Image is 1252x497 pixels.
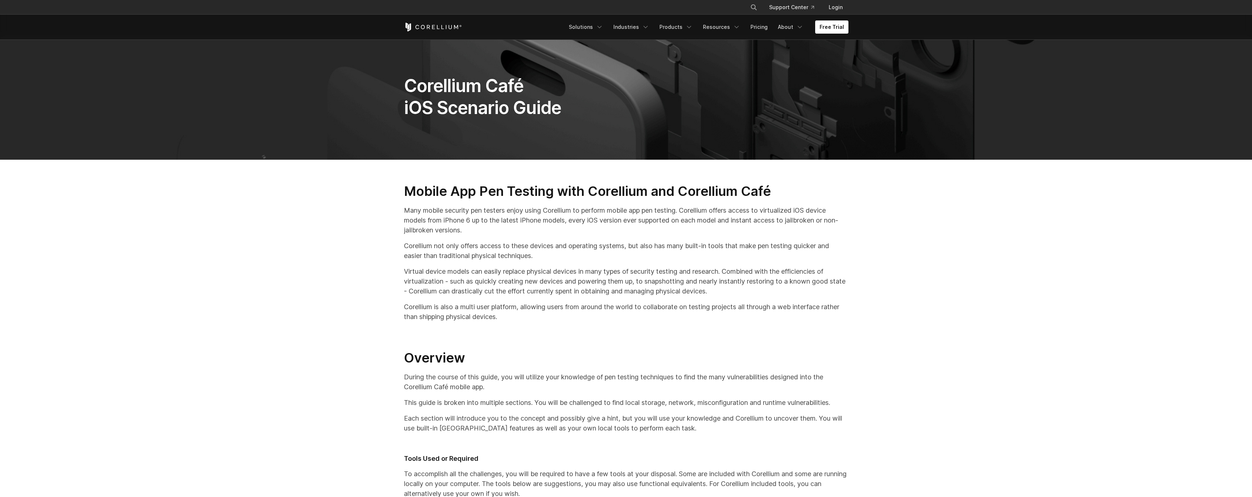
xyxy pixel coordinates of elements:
p: This guide is broken into multiple sections. You will be challenged to find local storage, networ... [404,398,848,407]
button: Search [747,1,760,14]
h2: Mobile App Pen Testing with Corellium and Corellium Café [404,183,848,200]
a: Free Trial [815,20,848,34]
a: Industries [609,20,654,34]
a: Resources [699,20,745,34]
p: Corellium not only offers access to these devices and operating systems, but also has many built-... [404,241,848,261]
span: Corellium Café iOS Scenario Guide [404,75,561,118]
p: Many mobile security pen testers enjoy using Corellium to perform mobile app pen testing. Corelli... [404,205,848,235]
div: Navigation Menu [564,20,848,34]
p: During the course of this guide, you will utilize your knowledge of pen testing techniques to fin... [404,372,848,392]
a: Login [823,1,848,14]
div: Navigation Menu [741,1,848,14]
h2: Overview [404,350,848,366]
p: Virtual device models can easily replace physical devices in many types of security testing and r... [404,266,848,296]
a: Corellium Home [404,23,462,31]
a: About [773,20,808,34]
p: Corellium is also a multi user platform, allowing users from around the world to collaborate on t... [404,302,848,322]
a: Products [655,20,697,34]
a: Pricing [746,20,772,34]
h2: Tools Used or Required [404,455,848,463]
a: Solutions [564,20,608,34]
p: Each section will introduce you to the concept and possibly give a hint, but you will use your kn... [404,413,848,433]
a: Support Center [763,1,820,14]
